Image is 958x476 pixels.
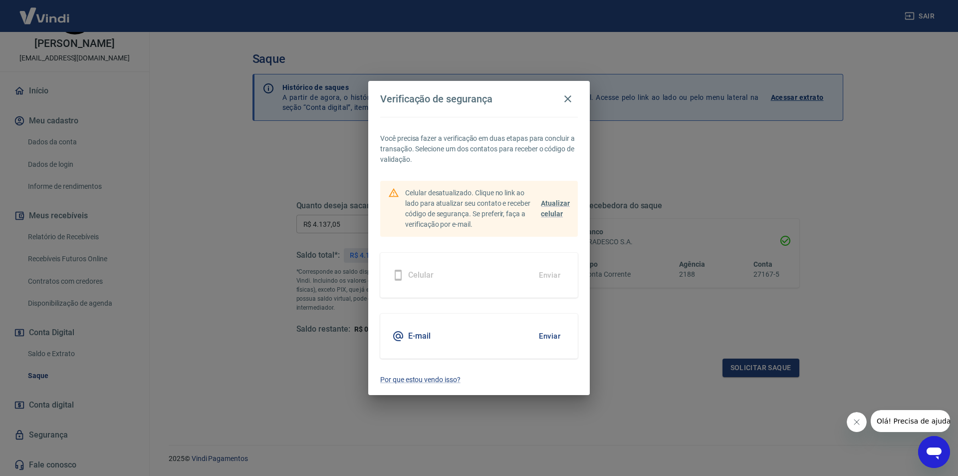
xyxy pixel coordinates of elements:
h5: Celular [408,270,434,280]
p: Celular desatualizado. Clique no link ao lado para atualizar seu contato e receber código de segu... [405,188,537,230]
iframe: Fechar mensagem [847,412,867,432]
span: Atualizar celular [541,199,570,218]
a: Atualizar celular [541,198,570,219]
a: Por que estou vendo isso? [380,375,578,385]
h5: E-mail [408,331,431,341]
button: Enviar [533,326,566,347]
span: Olá! Precisa de ajuda? [6,7,84,15]
p: Você precisa fazer a verificação em duas etapas para concluir a transação. Selecione um dos conta... [380,133,578,165]
h4: Verificação de segurança [380,93,492,105]
iframe: Mensagem da empresa [871,410,950,432]
iframe: Botão para abrir a janela de mensagens [918,436,950,468]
